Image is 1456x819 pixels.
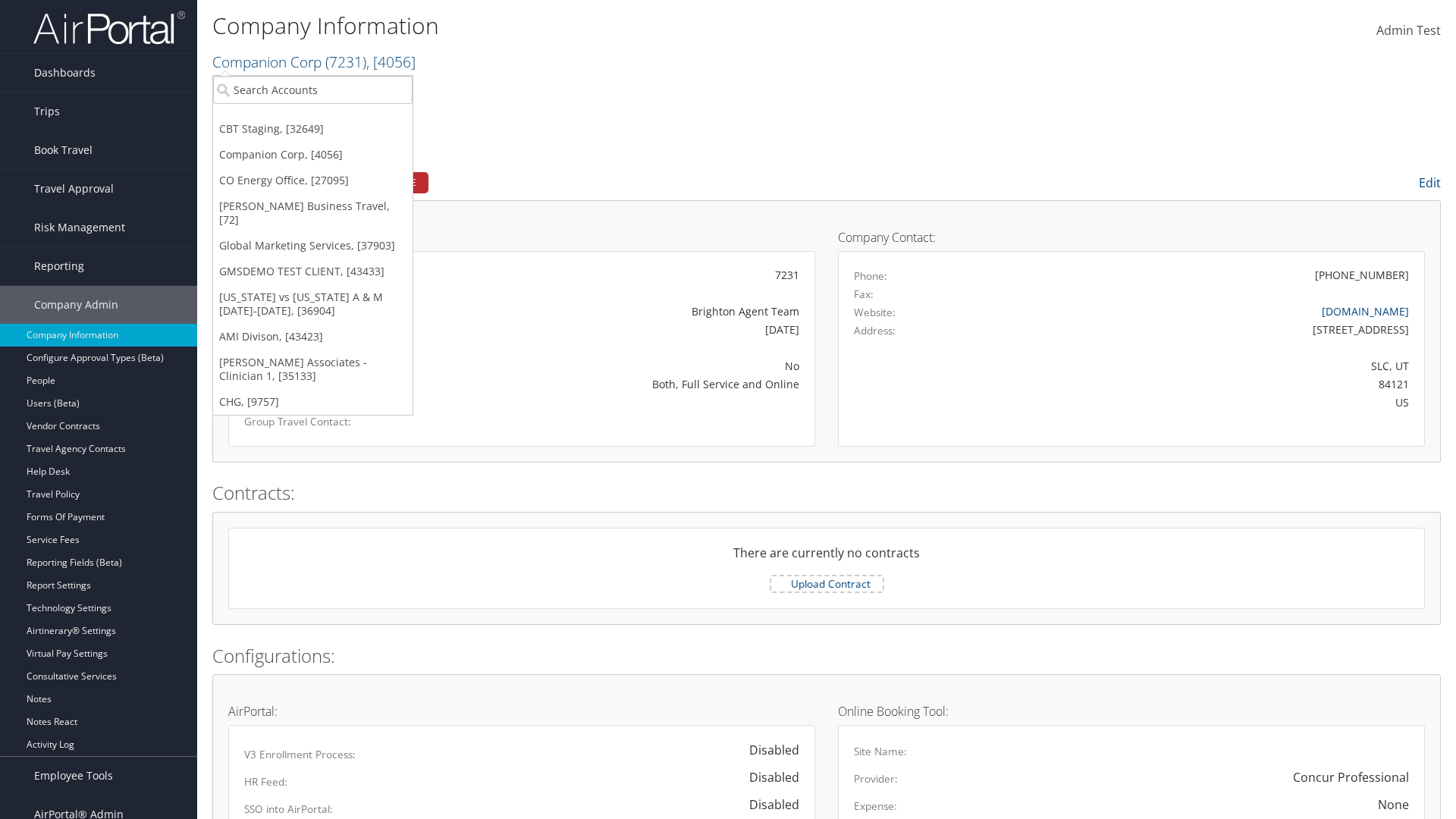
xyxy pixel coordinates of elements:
label: Provider: [854,771,898,786]
span: , [ 4056 ] [366,52,416,72]
label: SSO into AirPortal: [244,802,333,817]
div: Concur Professional [1293,768,1409,786]
label: Fax: [854,287,874,302]
h2: Contracts: [212,480,1441,506]
div: 84121 [999,376,1410,392]
img: airportal-logo.png [33,10,185,45]
div: Disabled [734,768,799,786]
div: 7231 [437,267,799,283]
a: AMI Divison, [43423] [213,324,413,350]
a: [US_STATE] vs [US_STATE] A & M [DATE]-[DATE], [36904] [213,284,413,324]
a: [PERSON_NAME] Associates - Clinician 1, [35133] [213,350,413,389]
h2: Company Profile: [212,169,1024,195]
span: Trips [34,93,60,130]
label: Address: [854,323,896,338]
div: None [1378,795,1409,814]
a: [DOMAIN_NAME] [1322,304,1409,318]
a: CBT Staging, [32649] [213,116,413,142]
label: Expense: [854,799,897,814]
label: Phone: [854,268,887,284]
label: HR Feed: [244,774,287,789]
a: Edit [1419,174,1441,191]
span: Reporting [34,247,84,285]
div: SLC, UT [999,358,1410,374]
label: Website: [854,305,896,320]
a: [PERSON_NAME] Business Travel, [72] [213,193,413,233]
a: Companion Corp, [4056] [213,142,413,168]
span: Dashboards [34,54,96,92]
h4: Account Details: [228,231,815,243]
a: Global Marketing Services, [37903] [213,233,413,259]
div: No [437,358,799,374]
label: Upload Contract [771,576,883,591]
a: CO Energy Office, [27095] [213,168,413,193]
span: Admin Test [1376,22,1441,39]
div: [PHONE_NUMBER] [1315,267,1409,283]
span: Book Travel [34,131,93,169]
div: Disabled [734,795,799,814]
span: Employee Tools [34,757,113,795]
span: ( 7231 ) [325,52,366,72]
h4: AirPortal: [228,705,815,717]
div: [STREET_ADDRESS] [999,322,1410,337]
div: There are currently no contracts [229,544,1424,574]
h4: Online Booking Tool: [838,705,1425,717]
h4: Company Contact: [838,231,1425,243]
label: V3 Enrollment Process: [244,747,356,762]
div: Both, Full Service and Online [437,376,799,392]
span: Company Admin [34,286,118,324]
h2: Configurations: [212,643,1441,669]
div: [DATE] [437,322,799,337]
div: Brighton Agent Team [437,303,799,319]
label: Group Travel Contact: [244,414,414,429]
a: CHG, [9757] [213,389,413,415]
label: Site Name: [854,744,907,759]
a: Companion Corp [212,52,416,72]
a: GMSDEMO TEST CLIENT, [43433] [213,259,413,284]
span: Travel Approval [34,170,114,208]
span: Risk Management [34,209,125,246]
h1: Company Information [212,10,1031,42]
div: US [999,394,1410,410]
input: Search Accounts [213,76,413,104]
a: Admin Test [1376,8,1441,55]
div: Disabled [734,741,799,759]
